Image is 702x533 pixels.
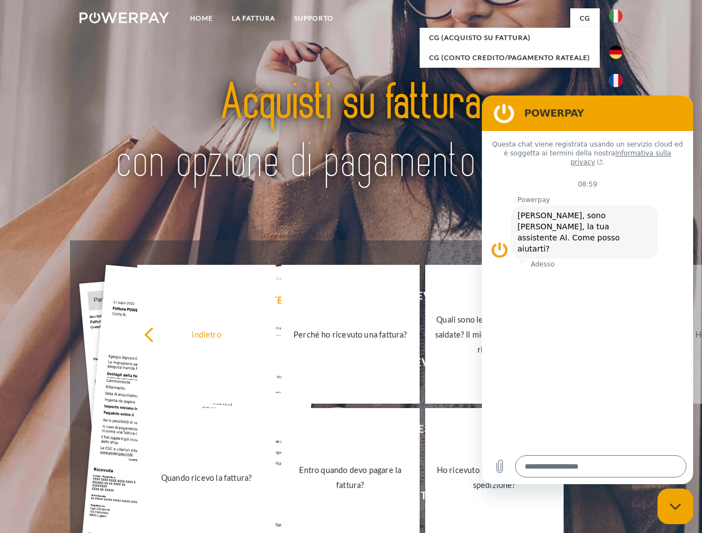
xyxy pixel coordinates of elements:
a: Supporto [285,8,343,28]
img: de [609,46,623,59]
div: Quali sono le fatture non ancora saldate? Il mio pagamento è stato ricevuto? [432,311,557,356]
a: CG (Conto Credito/Pagamento rateale) [420,48,600,68]
div: Quando ricevo la fattura? [144,470,269,485]
a: CG (Acquisto su fattura) [420,28,600,48]
div: indietro [144,326,269,341]
img: it [609,9,623,23]
div: Perché ho ricevuto una fattura? [288,326,413,341]
iframe: Pulsante per aprire la finestra di messaggistica, conversazione in corso [658,489,693,524]
img: logo-powerpay-white.svg [79,12,169,23]
a: CG [570,8,600,28]
div: Entro quando devo pagare la fattura? [288,462,413,492]
a: Home [181,8,222,28]
iframe: Finestra di messaggistica [482,95,693,484]
a: LA FATTURA [222,8,285,28]
div: Ho ricevuto solo una parte della spedizione? [432,462,557,492]
img: title-powerpay_it.svg [106,53,596,213]
a: Quali sono le fatture non ancora saldate? Il mio pagamento è stato ricevuto? [425,265,564,404]
img: fr [609,74,623,87]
